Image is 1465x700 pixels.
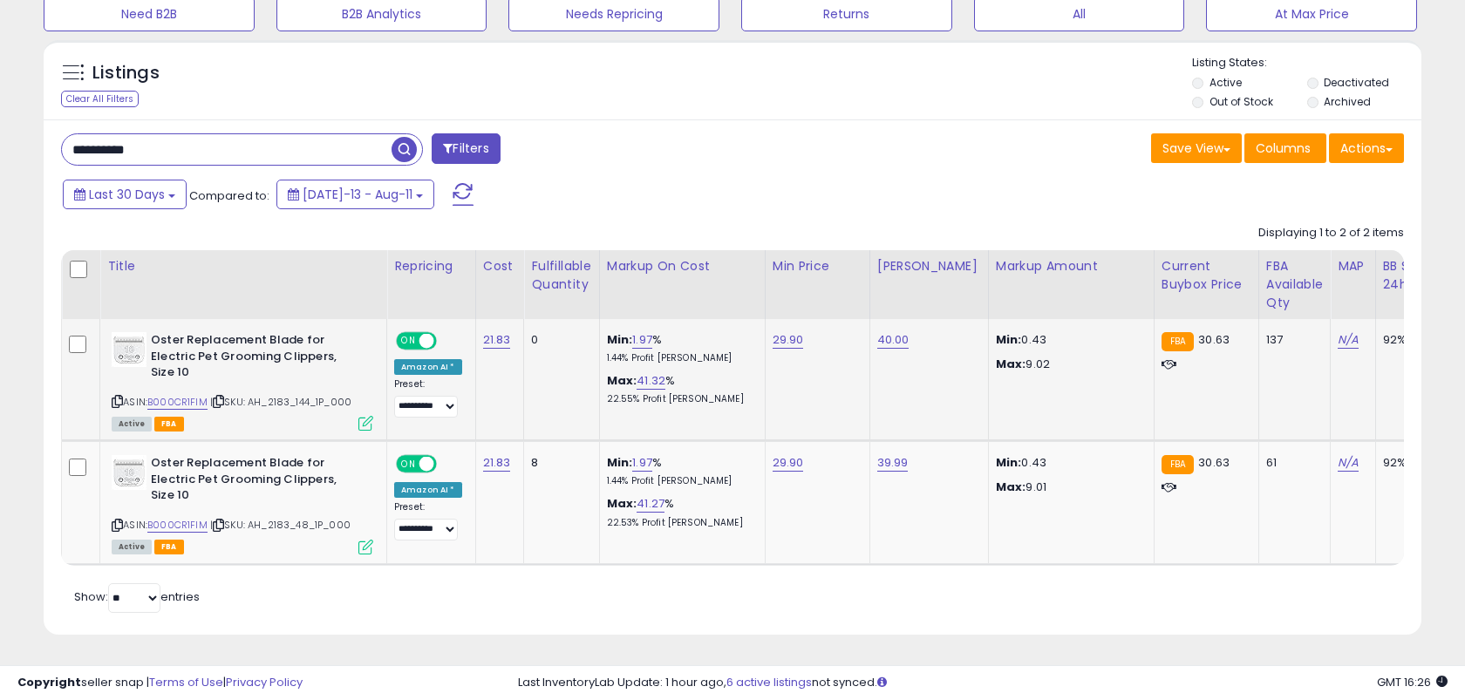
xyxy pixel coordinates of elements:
div: FBA Available Qty [1266,257,1323,312]
b: Max: [607,372,637,389]
b: Max: [607,495,637,512]
b: Oster Replacement Blade for Electric Pet Grooming Clippers, Size 10 [151,455,363,508]
span: FBA [154,417,184,432]
strong: Max: [996,356,1026,372]
b: Min: [607,454,633,471]
a: B000CR1FIM [147,395,208,410]
div: 0 [531,332,585,348]
strong: Min: [996,331,1022,348]
img: 51+etXr0pHL._SL40_.jpg [112,332,146,367]
strong: Max: [996,479,1026,495]
button: Save View [1151,133,1242,163]
span: 30.63 [1198,454,1230,471]
p: 9.02 [996,357,1141,372]
a: Terms of Use [149,674,223,690]
b: Oster Replacement Blade for Electric Pet Grooming Clippers, Size 10 [151,332,363,385]
button: Columns [1244,133,1326,163]
div: Markup on Cost [607,257,758,275]
span: Columns [1256,139,1311,157]
span: ON [398,457,419,472]
p: 0.43 [996,455,1141,471]
a: N/A [1338,454,1359,472]
a: 29.90 [773,331,804,349]
div: % [607,455,752,487]
div: Amazon AI * [394,359,462,375]
img: 51+etXr0pHL._SL40_.jpg [112,455,146,490]
span: OFF [434,334,462,349]
h5: Listings [92,61,160,85]
div: Cost [483,257,517,275]
p: 9.01 [996,479,1141,495]
strong: Copyright [17,674,81,690]
div: Repricing [394,257,468,275]
div: 92% [1383,455,1441,471]
span: OFF [434,457,462,472]
span: FBA [154,540,184,554]
div: ASIN: [112,332,373,429]
a: 41.32 [637,372,665,390]
div: [PERSON_NAME] [877,257,981,275]
a: 41.27 [637,495,664,513]
a: 1.97 [632,454,652,472]
a: B000CR1FIM [147,518,208,533]
div: Fulfillable Quantity [531,257,591,294]
span: 30.63 [1198,331,1230,348]
a: 1.97 [632,331,652,349]
div: 137 [1266,332,1317,348]
p: 22.55% Profit [PERSON_NAME] [607,393,752,405]
span: | SKU: AH_2183_144_1P_000 [210,395,351,409]
label: Out of Stock [1209,94,1273,109]
div: Preset: [394,378,462,418]
div: Min Price [773,257,862,275]
a: 21.83 [483,331,511,349]
div: Markup Amount [996,257,1147,275]
p: Listing States: [1192,55,1421,71]
span: Last 30 Days [89,186,165,203]
span: All listings currently available for purchase on Amazon [112,540,152,554]
button: [DATE]-13 - Aug-11 [276,180,434,209]
div: BB Share 24h. [1383,257,1447,294]
label: Active [1209,75,1242,90]
a: N/A [1338,331,1359,349]
div: ASIN: [112,455,373,552]
div: 61 [1266,455,1317,471]
button: Last 30 Days [63,180,187,209]
small: FBA [1162,332,1194,351]
a: 6 active listings [726,674,812,690]
a: 29.90 [773,454,804,472]
div: 8 [531,455,585,471]
span: ON [398,334,419,349]
a: 40.00 [877,331,910,349]
span: All listings currently available for purchase on Amazon [112,417,152,432]
small: FBA [1162,455,1194,474]
div: 92% [1383,332,1441,348]
div: % [607,373,752,405]
p: 1.44% Profit [PERSON_NAME] [607,352,752,364]
button: Actions [1329,133,1404,163]
div: % [607,332,752,364]
div: Clear All Filters [61,91,139,107]
strong: Min: [996,454,1022,471]
span: Show: entries [74,588,200,605]
div: Preset: [394,501,462,540]
div: seller snap | | [17,675,303,691]
span: Compared to: [189,187,269,204]
span: [DATE]-13 - Aug-11 [303,186,412,203]
p: 22.53% Profit [PERSON_NAME] [607,517,752,529]
div: Amazon AI * [394,482,462,498]
div: % [607,496,752,528]
th: The percentage added to the cost of goods (COGS) that forms the calculator for Min & Max prices. [599,250,765,319]
label: Archived [1324,94,1371,109]
div: Last InventoryLab Update: 1 hour ago, not synced. [518,675,1448,691]
div: Displaying 1 to 2 of 2 items [1258,225,1404,241]
a: Privacy Policy [226,674,303,690]
label: Deactivated [1324,75,1389,90]
button: Filters [432,133,500,164]
b: Min: [607,331,633,348]
div: MAP [1338,257,1367,275]
a: 39.99 [877,454,909,472]
div: Title [107,257,379,275]
p: 0.43 [996,332,1141,348]
p: 1.44% Profit [PERSON_NAME] [607,475,752,487]
div: Current Buybox Price [1162,257,1251,294]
